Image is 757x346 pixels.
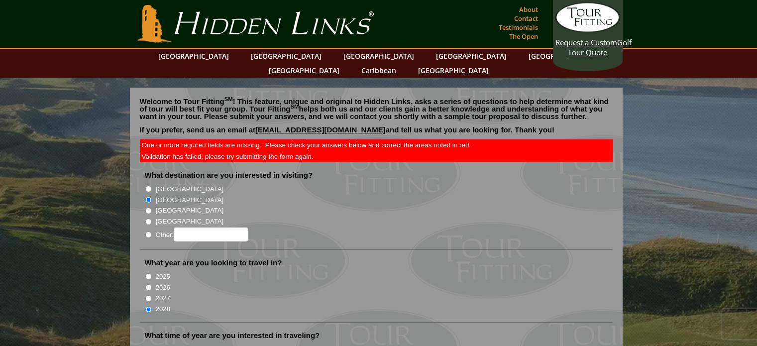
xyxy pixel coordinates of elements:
label: 2026 [156,283,170,293]
sup: SM [224,96,233,102]
label: 2027 [156,293,170,303]
a: [EMAIL_ADDRESS][DOMAIN_NAME] [255,125,386,134]
a: [GEOGRAPHIC_DATA] [153,49,234,63]
label: 2028 [156,304,170,314]
label: [GEOGRAPHIC_DATA] [156,184,223,194]
a: About [517,2,541,16]
a: Contact [512,11,541,25]
div: One or more required fields are missing. Please check your answers below and correct the areas no... [140,139,613,151]
a: [GEOGRAPHIC_DATA] [246,49,326,63]
label: [GEOGRAPHIC_DATA] [156,217,223,227]
label: 2025 [156,272,170,282]
a: [GEOGRAPHIC_DATA] [413,63,494,78]
a: Caribbean [356,63,401,78]
input: Other: [174,228,248,241]
label: What year are you looking to travel in? [145,258,282,268]
label: What time of year are you interested in traveling? [145,331,320,341]
a: Testimonials [496,20,541,34]
a: [GEOGRAPHIC_DATA] [338,49,419,63]
p: Welcome to Tour Fitting ! This feature, unique and original to Hidden Links, asks a series of que... [140,98,613,120]
a: [GEOGRAPHIC_DATA] [524,49,604,63]
label: [GEOGRAPHIC_DATA] [156,206,223,216]
p: If you prefer, send us an email at and tell us what you are looking for. Thank you! [140,126,613,141]
a: The Open [507,29,541,43]
label: What destination are you interested in visiting? [145,170,313,180]
a: [GEOGRAPHIC_DATA] [431,49,512,63]
label: Other: [156,228,248,241]
label: [GEOGRAPHIC_DATA] [156,195,223,205]
sup: SM [291,104,299,110]
div: Validation has failed, please try submitting the form again. [140,151,613,162]
span: Request a Custom [555,37,617,47]
a: [GEOGRAPHIC_DATA] [264,63,344,78]
a: Request a CustomGolf Tour Quote [555,2,620,57]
